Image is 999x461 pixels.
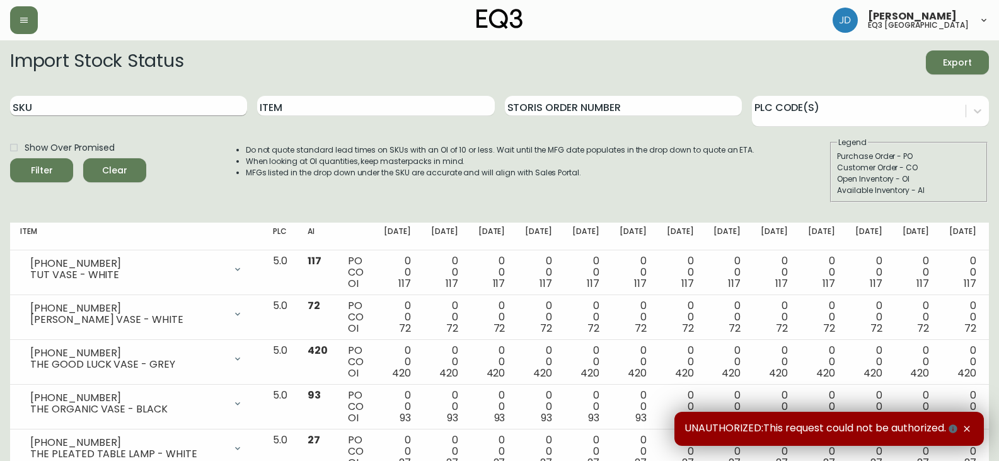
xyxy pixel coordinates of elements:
[761,390,788,424] div: 0 0
[798,223,845,250] th: [DATE]
[30,404,225,415] div: THE ORGANIC VASE - BLACK
[494,411,505,425] span: 93
[713,390,741,424] div: 0 0
[868,11,957,21] span: [PERSON_NAME]
[246,167,755,178] li: MFGs listed in the drop down under the SKU are accurate and will align with Sales Portal.
[635,411,647,425] span: 93
[20,300,253,328] div: [PHONE_NUMBER][PERSON_NAME] VASE - WHITE
[833,8,858,33] img: 7c567ac048721f22e158fd313f7f0981
[939,223,986,250] th: [DATE]
[729,411,741,425] span: 93
[855,390,882,424] div: 0 0
[30,448,225,460] div: THE PLEATED TABLE LAMP - WHITE
[348,411,359,425] span: OI
[572,255,599,289] div: 0 0
[837,185,981,196] div: Available Inventory - AI
[683,411,694,425] span: 93
[446,276,458,291] span: 117
[10,158,73,182] button: Filter
[837,151,981,162] div: Purchase Order - PO
[808,255,835,289] div: 0 0
[816,366,835,380] span: 420
[964,321,976,336] span: 72
[824,411,835,425] span: 93
[562,223,609,250] th: [DATE]
[263,295,297,340] td: 5.0
[421,223,468,250] th: [DATE]
[587,276,599,291] span: 117
[823,321,835,336] span: 72
[713,300,741,334] div: 0 0
[855,345,882,379] div: 0 0
[431,390,458,424] div: 0 0
[776,321,788,336] span: 72
[703,223,751,250] th: [DATE]
[588,411,599,425] span: 93
[246,156,755,167] li: When looking at OI quantities, keep masterpacks in mind.
[903,255,930,289] div: 0 0
[845,223,892,250] th: [DATE]
[446,321,458,336] span: 72
[439,366,458,380] span: 420
[761,255,788,289] div: 0 0
[837,173,981,185] div: Open Inventory - OI
[308,298,320,313] span: 72
[949,390,976,424] div: 0 0
[20,345,253,373] div: [PHONE_NUMBER]THE GOOD LUCK VASE - GREY
[667,345,694,379] div: 0 0
[682,321,694,336] span: 72
[392,366,411,380] span: 420
[863,366,882,380] span: 420
[399,321,411,336] span: 72
[777,411,788,425] span: 93
[751,223,798,250] th: [DATE]
[769,366,788,380] span: 420
[263,223,297,250] th: PLC
[635,321,647,336] span: 72
[572,390,599,424] div: 0 0
[620,300,647,334] div: 0 0
[916,276,929,291] span: 117
[525,255,552,289] div: 0 0
[855,255,882,289] div: 0 0
[837,162,981,173] div: Customer Order - CO
[634,276,647,291] span: 117
[918,411,929,425] span: 93
[246,144,755,156] li: Do not quote standard lead times on SKUs with an OI of 10 or less. Wait until the MFG date popula...
[729,321,741,336] span: 72
[398,276,411,291] span: 117
[515,223,562,250] th: [DATE]
[675,366,694,380] span: 420
[297,223,338,250] th: AI
[926,50,989,74] button: Export
[657,223,704,250] th: [DATE]
[868,21,969,29] h5: eq3 [GEOGRAPHIC_DATA]
[808,390,835,424] div: 0 0
[10,223,263,250] th: Item
[263,385,297,429] td: 5.0
[308,343,328,358] span: 420
[855,300,882,334] div: 0 0
[903,300,930,334] div: 0 0
[348,390,364,424] div: PO CO
[713,345,741,379] div: 0 0
[431,255,458,289] div: 0 0
[722,366,741,380] span: 420
[525,390,552,424] div: 0 0
[263,340,297,385] td: 5.0
[823,276,835,291] span: 117
[667,390,694,424] div: 0 0
[348,345,364,379] div: PO CO
[808,300,835,334] div: 0 0
[487,366,505,380] span: 420
[667,300,694,334] div: 0 0
[949,255,976,289] div: 0 0
[684,422,960,436] span: UNAUTHORIZED:This request could not be authorized.
[478,390,505,424] div: 0 0
[681,276,694,291] span: 117
[580,366,599,380] span: 420
[949,300,976,334] div: 0 0
[728,276,741,291] span: 117
[93,163,136,178] span: Clear
[374,223,421,250] th: [DATE]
